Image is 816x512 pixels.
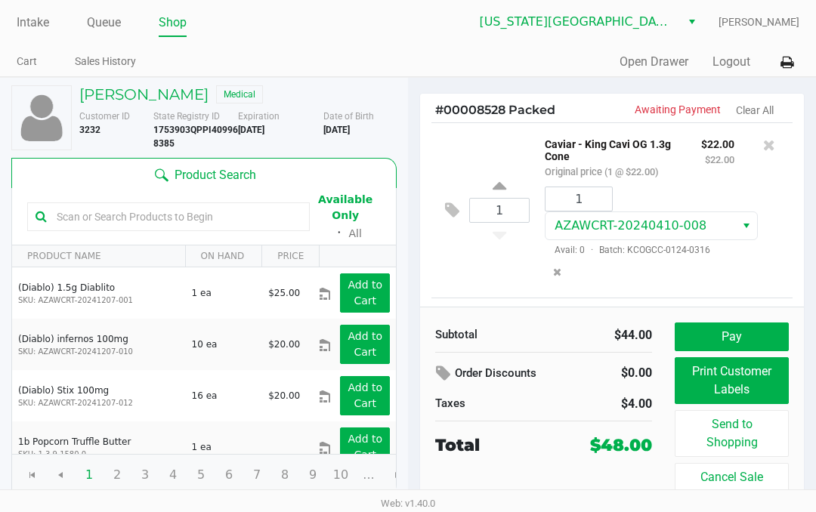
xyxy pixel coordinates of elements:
[595,360,652,386] div: $0.00
[323,111,374,122] span: Date of Birth
[701,134,734,150] p: $22.00
[243,461,271,489] span: Page 7
[555,218,706,233] span: AZAWCRT-20240410-008
[268,339,300,350] span: $20.00
[675,410,789,457] button: Send to Shopping
[268,390,300,401] span: $20.00
[340,376,390,415] button: Add to Cart
[340,325,390,364] button: Add to Cart
[46,461,75,489] span: Go to the previous page
[270,461,299,489] span: Page 8
[238,111,280,122] span: Expiration
[348,330,382,358] app-button-loader: Add to Cart
[705,154,734,165] small: $22.00
[185,319,262,370] td: 10 ea
[383,461,412,489] span: Go to the next page
[159,461,187,489] span: Page 4
[545,134,678,162] p: Caviar - King Cavi OG 1.3g Cone
[261,245,319,267] th: PRICE
[435,326,533,344] div: Subtotal
[18,295,179,306] p: SKU: AZAWCRT-20241207-001
[354,461,383,489] span: Page 11
[348,279,382,307] app-button-loader: Add to Cart
[675,463,789,492] button: Cancel Sale
[349,226,362,242] button: All
[103,461,131,489] span: Page 2
[329,226,349,240] span: ᛫
[175,166,256,184] span: Product Search
[340,273,390,313] button: Add to Cart
[590,433,652,458] div: $48.00
[555,395,653,413] div: $4.00
[12,319,185,370] td: (Diablo) infernos 100mg
[381,498,435,509] span: Web: v1.40.0
[435,433,564,458] div: Total
[54,469,66,481] span: Go to the previous page
[12,421,185,473] td: 1b Popcorn Truffle Butter
[340,427,390,467] button: Add to Cart
[159,12,187,33] a: Shop
[323,125,350,135] b: [DATE]
[18,346,179,357] p: SKU: AZAWCRT-20241207-010
[298,461,327,489] span: Page 9
[12,245,396,454] div: Data table
[712,53,750,71] button: Logout
[87,12,121,33] a: Queue
[612,102,721,118] p: Awaiting Payment
[719,14,799,30] span: [PERSON_NAME]
[79,111,130,122] span: Customer ID
[348,433,382,461] app-button-loader: Add to Cart
[681,8,703,35] button: Select
[131,461,159,489] span: Page 3
[326,461,355,489] span: Page 10
[12,370,185,421] td: (Diablo) Stix 100mg
[435,103,444,117] span: #
[735,212,757,239] button: Select
[12,245,185,267] th: PRODUCT NAME
[79,125,100,135] b: 3232
[238,125,264,135] b: [DATE]
[18,461,47,489] span: Go to the first page
[51,205,301,228] input: Scan or Search Products to Begin
[79,85,209,103] h5: [PERSON_NAME]
[18,397,179,409] p: SKU: AZAWCRT-20241207-012
[75,52,136,71] a: Sales History
[185,267,262,319] td: 1 ea
[185,370,262,421] td: 16 ea
[348,381,382,409] app-button-loader: Add to Cart
[620,53,688,71] button: Open Drawer
[75,461,104,489] span: Page 1
[17,52,37,71] a: Cart
[17,12,49,33] a: Intake
[185,421,262,473] td: 1 ea
[268,288,300,298] span: $25.00
[585,245,599,255] span: ·
[545,245,710,255] span: Avail: 0 Batch: KCOGCC-0124-0316
[435,103,555,117] span: 00008528 Packed
[187,461,215,489] span: Page 5
[26,469,39,481] span: Go to the first page
[736,103,774,119] button: Clear All
[185,245,262,267] th: ON HAND
[547,258,567,286] button: Remove the package from the orderLine
[435,395,533,412] div: Taxes
[435,360,572,387] div: Order Discounts
[12,267,185,319] td: (Diablo) 1.5g Diablito
[545,166,658,177] small: Original price (1 @ $22.00)
[215,461,243,489] span: Page 6
[479,13,672,31] span: [US_STATE][GEOGRAPHIC_DATA] [GEOGRAPHIC_DATA]
[153,111,220,122] span: State Registry ID
[675,357,789,404] button: Print Customer Labels
[216,85,263,103] span: Medical
[18,449,179,460] p: SKU: 1.3.9.1580.0
[675,322,789,351] button: Pay
[391,469,403,481] span: Go to the next page
[555,326,653,344] div: $44.00
[153,125,238,149] b: 1753903QPPI409968385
